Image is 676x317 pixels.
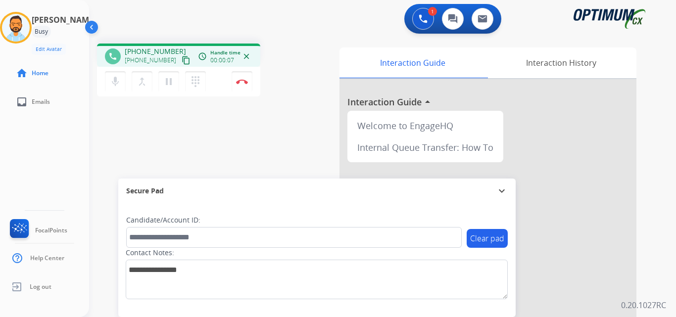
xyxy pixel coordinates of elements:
[136,76,148,88] mat-icon: merge_type
[16,67,28,79] mat-icon: home
[35,226,67,234] span: FocalPoints
[16,96,28,108] mat-icon: inbox
[198,52,207,61] mat-icon: access_time
[32,14,96,26] h3: [PERSON_NAME]
[339,47,485,78] div: Interaction Guide
[126,186,164,196] span: Secure Pad
[126,215,200,225] label: Candidate/Account ID:
[32,69,48,77] span: Home
[428,7,437,16] div: 1
[190,76,201,88] mat-icon: dialpad
[163,76,175,88] mat-icon: pause
[30,283,51,291] span: Log out
[108,52,117,61] mat-icon: phone
[467,229,508,248] button: Clear pad
[109,76,121,88] mat-icon: mic
[496,185,508,197] mat-icon: expand_more
[32,44,66,55] button: Edit Avatar
[8,219,67,242] a: FocalPoints
[351,115,499,136] div: Welcome to EngageHQ
[621,299,666,311] p: 0.20.1027RC
[126,248,174,258] label: Contact Notes:
[242,52,251,61] mat-icon: close
[210,56,234,64] span: 00:00:07
[125,56,176,64] span: [PHONE_NUMBER]
[182,56,191,65] mat-icon: content_copy
[210,49,241,56] span: Handle time
[30,254,64,262] span: Help Center
[485,47,636,78] div: Interaction History
[236,79,248,84] img: control
[32,26,51,38] div: Busy
[125,46,186,56] span: [PHONE_NUMBER]
[2,14,30,42] img: avatar
[351,136,499,158] div: Internal Queue Transfer: How To
[32,98,50,106] span: Emails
